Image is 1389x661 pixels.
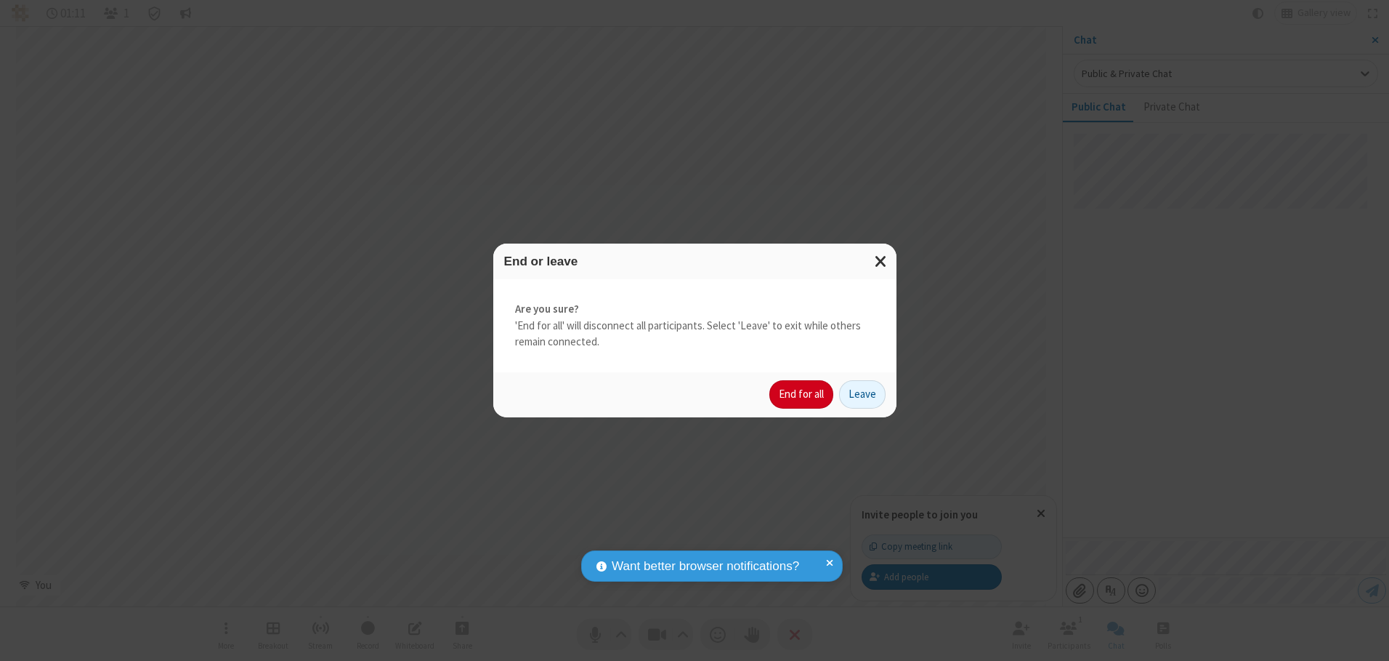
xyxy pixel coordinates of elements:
span: Want better browser notifications? [612,557,799,576]
button: End for all [769,380,833,409]
button: Leave [839,380,886,409]
div: 'End for all' will disconnect all participants. Select 'Leave' to exit while others remain connec... [493,279,896,372]
h3: End or leave [504,255,886,268]
strong: Are you sure? [515,301,875,318]
button: Close modal [866,244,896,279]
